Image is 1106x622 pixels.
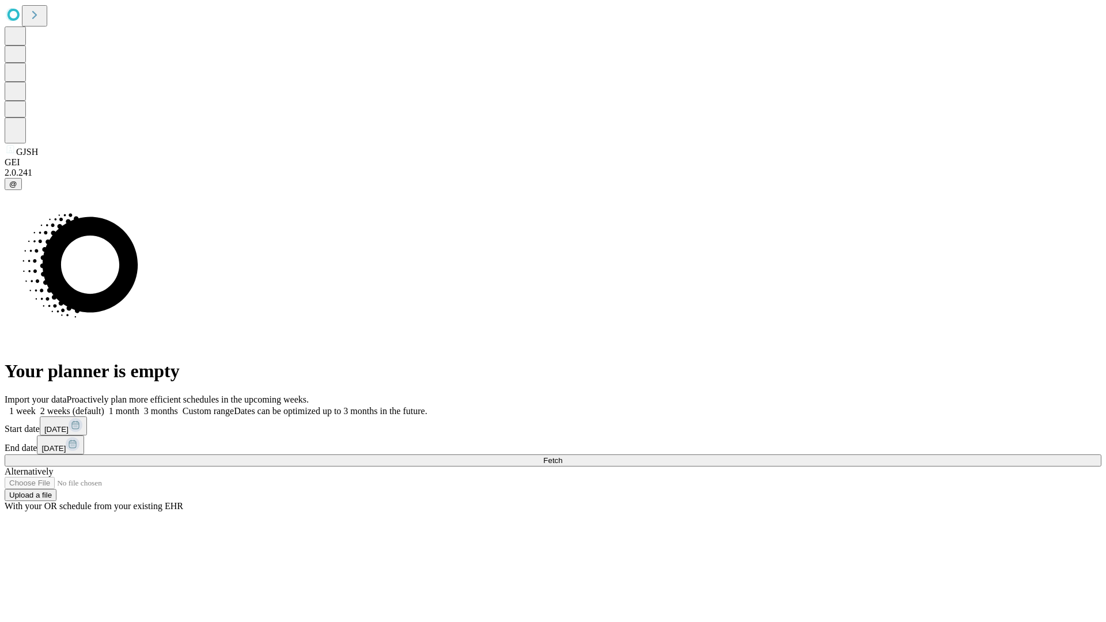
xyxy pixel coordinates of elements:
span: 2 weeks (default) [40,406,104,416]
span: GJSH [16,147,38,157]
button: [DATE] [40,416,87,435]
button: Fetch [5,454,1101,466]
span: Fetch [543,456,562,465]
div: GEI [5,157,1101,168]
span: With your OR schedule from your existing EHR [5,501,183,511]
button: Upload a file [5,489,56,501]
span: Dates can be optimized up to 3 months in the future. [234,406,427,416]
div: 2.0.241 [5,168,1101,178]
span: Proactively plan more efficient schedules in the upcoming weeks. [67,395,309,404]
span: Import your data [5,395,67,404]
div: Start date [5,416,1101,435]
button: [DATE] [37,435,84,454]
span: Custom range [183,406,234,416]
span: [DATE] [44,425,69,434]
div: End date [5,435,1101,454]
button: @ [5,178,22,190]
h1: Your planner is empty [5,361,1101,382]
span: @ [9,180,17,188]
span: 1 month [109,406,139,416]
span: Alternatively [5,466,53,476]
span: [DATE] [41,444,66,453]
span: 1 week [9,406,36,416]
span: 3 months [144,406,178,416]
